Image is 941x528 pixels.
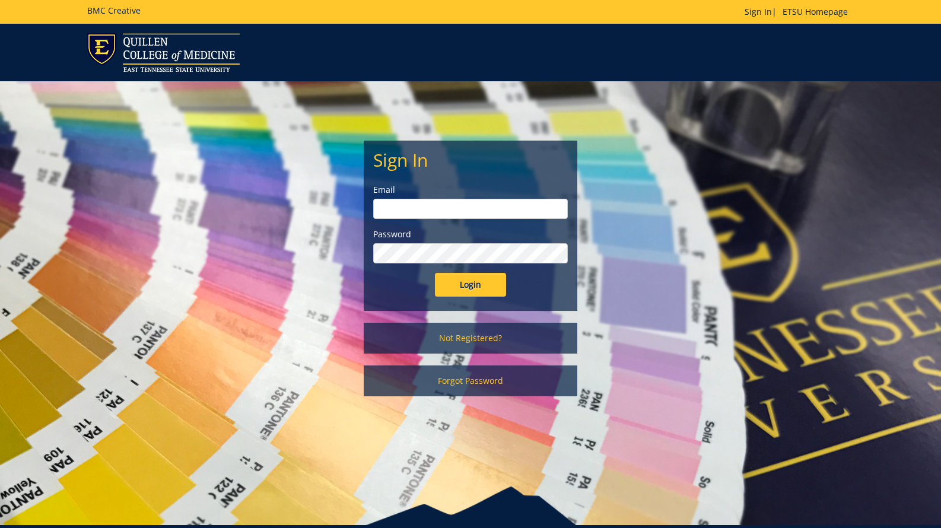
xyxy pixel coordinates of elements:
[373,150,568,170] h2: Sign In
[373,228,568,240] label: Password
[364,365,577,396] a: Forgot Password
[777,6,854,17] a: ETSU Homepage
[745,6,854,18] p: |
[745,6,772,17] a: Sign In
[87,6,141,15] h5: BMC Creative
[435,273,506,297] input: Login
[364,323,577,354] a: Not Registered?
[87,33,240,72] img: ETSU logo
[373,184,568,196] label: Email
